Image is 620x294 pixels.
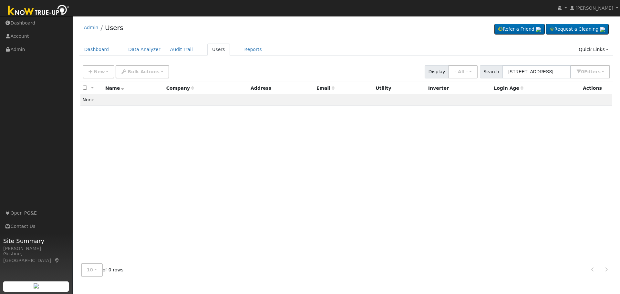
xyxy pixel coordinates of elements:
[87,267,93,272] span: 10
[94,69,105,74] span: New
[3,237,69,245] span: Site Summary
[105,86,124,91] span: Name
[105,24,123,32] a: Users
[494,24,545,35] a: Refer a Friend
[240,44,267,56] a: Reports
[583,85,610,92] div: Actions
[376,85,424,92] div: Utility
[571,65,610,78] button: 0Filters
[81,263,124,277] span: of 0 rows
[546,24,609,35] a: Request a Cleaning
[128,69,160,74] span: Bulk Actions
[536,27,541,32] img: retrieve
[425,65,449,78] span: Display
[3,250,69,264] div: Gustine, [GEOGRAPHIC_DATA]
[54,258,60,263] a: Map
[84,25,98,30] a: Admin
[83,65,115,78] button: New
[166,86,194,91] span: Company name
[600,27,605,32] img: retrieve
[598,69,600,74] span: s
[584,69,601,74] span: Filter
[123,44,165,56] a: Data Analyzer
[251,85,312,92] div: Address
[5,4,73,18] img: Know True-Up
[79,44,114,56] a: Dashboard
[3,245,69,252] div: [PERSON_NAME]
[449,65,478,78] button: - All -
[575,5,613,11] span: [PERSON_NAME]
[574,44,613,56] a: Quick Links
[116,65,169,78] button: Bulk Actions
[316,86,335,91] span: Email
[502,65,571,78] input: Search
[428,85,489,92] div: Inverter
[80,94,613,106] td: None
[480,65,503,78] span: Search
[494,86,523,91] span: Days since last login
[34,283,39,289] img: retrieve
[207,44,230,56] a: Users
[165,44,198,56] a: Audit Trail
[81,263,103,277] button: 10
